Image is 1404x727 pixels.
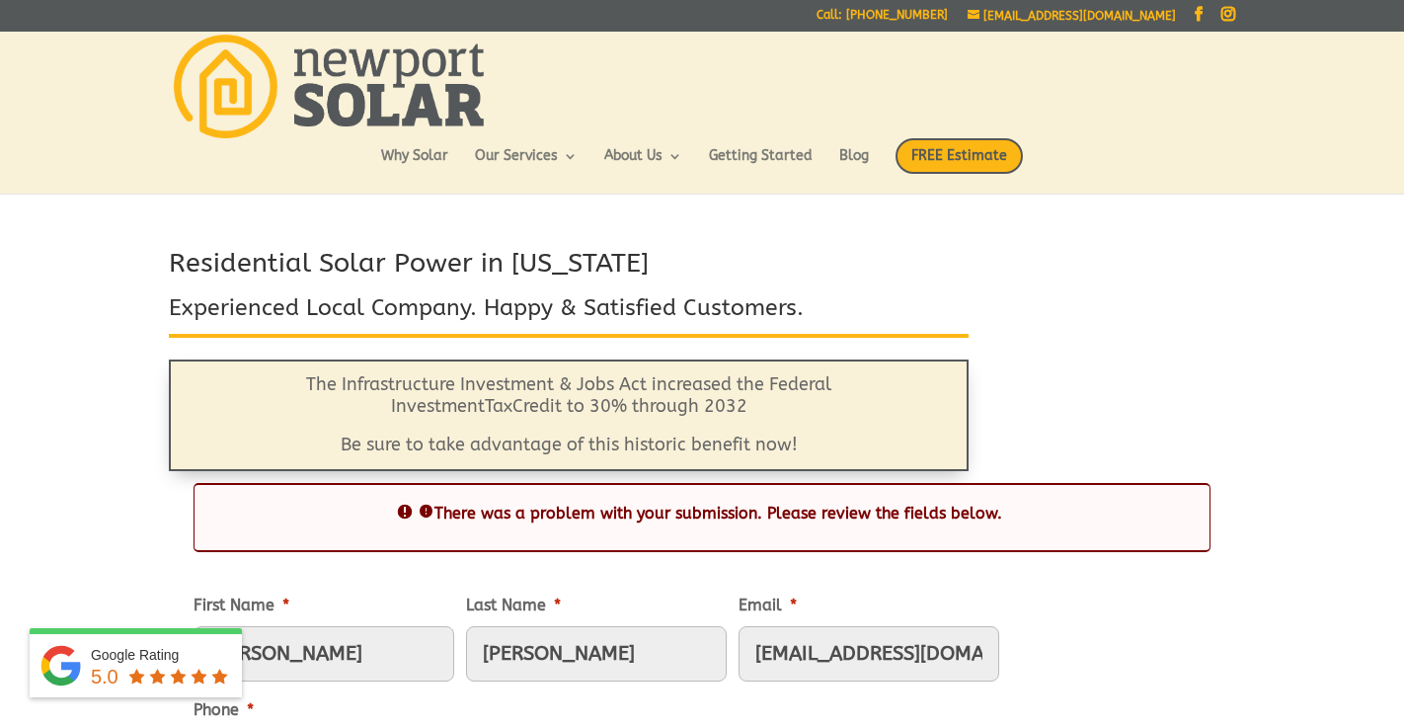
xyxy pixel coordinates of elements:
[817,9,948,30] a: Call: [PHONE_NUMBER]
[195,501,1209,534] h2: There was a problem with your submission. Please review the fields below.
[604,149,682,183] a: About Us
[896,138,1023,174] span: FREE Estimate
[169,292,969,334] h3: Experienced Local Company. Happy & Satisfied Customers.
[381,149,448,183] a: Why Solar
[475,149,578,183] a: Our Services
[194,700,254,721] label: Phone
[174,35,484,138] img: Newport Solar | Solar Energy Optimized.
[169,245,969,292] h2: Residential Solar Power in [US_STATE]
[194,596,289,616] label: First Name
[709,149,813,183] a: Getting Started
[739,596,797,616] label: Email
[219,374,918,435] p: The Infrastructure Investment & Jobs Act increased the Federal Investment Credit to 30% through 2032
[91,645,232,665] div: Google Rating
[91,666,118,687] span: 5.0
[896,138,1023,194] a: FREE Estimate
[219,435,918,456] p: Be sure to take advantage of this historic benefit now!
[485,395,512,417] span: Tax
[968,9,1176,23] a: [EMAIL_ADDRESS][DOMAIN_NAME]
[466,596,561,616] label: Last Name
[839,149,869,183] a: Blog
